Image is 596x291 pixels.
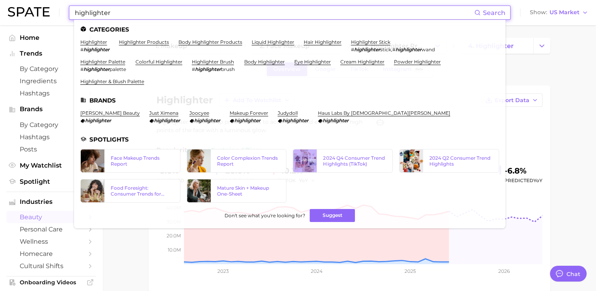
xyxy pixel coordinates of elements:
a: Posts [6,143,96,155]
span: Brands [20,106,83,113]
a: homecare [6,248,96,260]
div: Mature Skin + Makeup One-Sheet [217,185,280,197]
a: cream highlighter [340,59,384,65]
button: Export Data [481,93,542,107]
em: highlighter [194,118,220,123]
span: # [192,66,195,72]
button: Suggest [310,209,355,222]
span: personal care [20,226,83,233]
span: homecare [20,250,83,257]
span: cultural shifts [20,262,83,270]
a: Onboarding Videos [6,276,96,288]
a: Face Makeup Trends Report [80,149,180,173]
a: Mature Skin + Makeup One-Sheet [187,179,287,203]
a: personal care [6,223,96,235]
span: Trends [20,50,83,57]
span: Home [20,34,83,41]
li: Spotlights [80,136,499,143]
button: Change Category [533,38,550,54]
span: # [80,66,84,72]
tspan: 2025 [405,268,416,274]
div: Face Makeup Trends Report [111,155,174,167]
div: Color Complexion Trends Report [217,155,280,167]
a: Home [6,32,96,44]
button: ShowUS Market [528,7,590,18]
a: hair highlighter [304,39,342,45]
span: wand [421,47,435,52]
span: Onboarding Videos [20,279,83,286]
button: Trends [6,48,96,60]
span: by Category [20,121,83,129]
a: Hashtags [6,131,96,143]
a: highlighter & blush palette [80,78,144,84]
a: My Watchlist [6,159,96,172]
a: by Category [6,119,96,131]
span: palette [110,66,126,72]
a: [PERSON_NAME] beauty [80,110,140,116]
a: by Category [6,63,96,75]
span: Export Data [495,97,529,104]
button: Industries [6,196,96,208]
span: Ingredients [20,77,83,85]
em: highlighter [154,118,180,123]
em: highlighter [84,66,110,72]
a: Color Complexion Trends Report [187,149,287,173]
span: Search [483,9,505,17]
span: Predicted [504,176,542,185]
img: SPATE [8,7,50,17]
em: highlighter [354,47,380,52]
a: body highlighter products [178,39,242,45]
a: powder highlighter [394,59,441,65]
span: # [351,47,354,52]
a: highlighter brush [192,59,234,65]
a: eye highlighter [294,59,331,65]
a: judydoll [278,110,298,116]
span: Hashtags [20,90,83,97]
li: Brands [80,97,499,104]
span: brush [221,66,235,72]
em: highlighter [323,118,349,123]
span: Posts [20,145,83,153]
a: just ximena [149,110,178,116]
a: liquid highlighter [252,39,294,45]
span: YoY [533,177,542,183]
div: Food Foresight: Consumer Trends for 2024 [111,185,174,197]
li: Categories [80,26,499,33]
span: wellness [20,238,83,245]
a: Food Foresight: Consumer Trends for 2024 [80,179,180,203]
div: -6.8% [504,164,542,177]
a: highlighter [80,39,107,45]
em: highlighter [395,47,421,52]
a: highlighter stick [351,39,390,45]
div: 2024 Q2 Consumer Trend Highlights [429,155,492,167]
div: 2024 Q4 Consumer Trend Highlights (TikTok) [323,155,386,167]
span: beauty [20,213,83,221]
em: highlighter [234,118,260,123]
a: colorful highlighter [136,59,182,65]
span: stick [380,47,391,52]
a: body highlighter [244,59,285,65]
em: highlighter [195,66,221,72]
span: Spotlight [20,178,83,185]
em: highlighter [282,118,308,123]
span: Hashtags [20,133,83,141]
tspan: 2024 [310,268,322,274]
span: US Market [550,10,579,15]
span: Don't see what you're looking for? [224,213,305,218]
em: highlighter [85,118,111,123]
a: Hashtags [6,87,96,99]
span: by Category [20,65,83,73]
a: cultural shifts [6,260,96,272]
a: Spotlight [6,175,96,188]
span: # [392,47,395,52]
a: Ingredients [6,75,96,87]
tspan: 2023 [217,268,228,274]
span: My Watchlist [20,162,83,169]
em: highlighter [84,47,110,52]
span: Industries [20,198,83,205]
a: joocyee [189,110,209,116]
input: Search here for a brand, industry, or ingredient [74,6,474,19]
a: highlighter palette [80,59,125,65]
span: Show [530,10,547,15]
a: 2024 Q4 Consumer Trend Highlights (TikTok) [293,149,393,173]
